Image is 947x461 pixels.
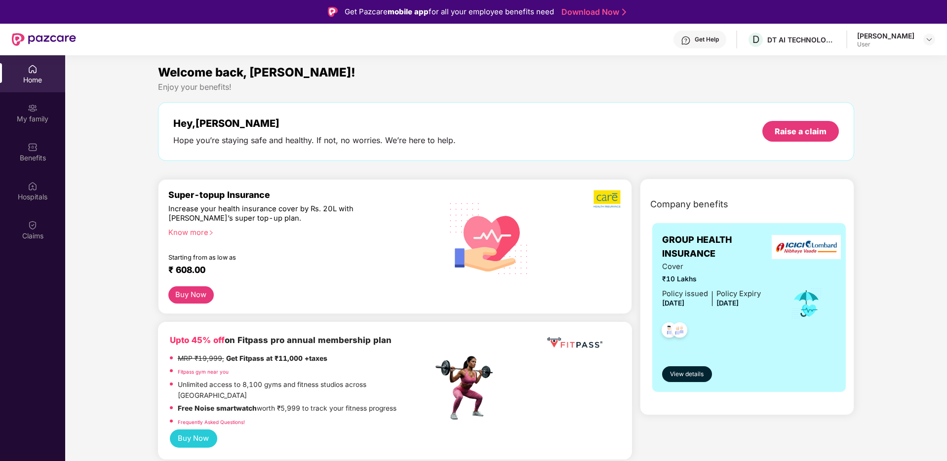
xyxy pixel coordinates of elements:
span: Welcome back, [PERSON_NAME]! [158,65,355,79]
span: [DATE] [716,299,739,307]
span: GROUP HEALTH INSURANCE [662,233,777,261]
img: svg+xml;base64,PHN2ZyB4bWxucz0iaHR0cDovL3d3dy53My5vcmcvMjAwMC9zdmciIHdpZHRoPSI0OC45NDMiIGhlaWdodD... [657,319,681,344]
button: Buy Now [170,429,217,448]
a: Frequently Asked Questions! [178,419,245,425]
span: D [752,34,759,45]
div: Raise a claim [775,126,827,137]
div: Policy Expiry [716,288,761,300]
img: b5dec4f62d2307b9de63beb79f102df3.png [593,190,622,208]
p: worth ₹5,999 to track your fitness progress [178,403,396,414]
img: svg+xml;base64,PHN2ZyBpZD0iSGVscC0zMngzMiIgeG1sbnM9Imh0dHA6Ly93d3cudzMub3JnLzIwMDAvc3ZnIiB3aWR0aD... [681,36,691,45]
img: icon [790,287,823,320]
span: Company benefits [650,197,728,211]
a: Fitpass gym near you [178,369,229,375]
strong: Free Noise smartwatch [178,404,257,412]
span: ₹10 Lakhs [662,274,761,285]
div: Know more [168,228,427,235]
img: fpp.png [433,353,502,423]
div: User [857,40,914,48]
span: View details [670,370,704,379]
div: Super-topup Insurance [168,190,433,200]
img: Stroke [622,7,626,17]
img: svg+xml;base64,PHN2ZyBpZD0iQmVuZWZpdHMiIHhtbG5zPSJodHRwOi8vd3d3LnczLm9yZy8yMDAwL3N2ZyIgd2lkdGg9Ij... [28,142,38,152]
img: Logo [328,7,338,17]
b: Upto 45% off [170,335,225,345]
span: Cover [662,261,761,272]
b: on Fitpass pro annual membership plan [170,335,392,345]
img: fppp.png [545,334,604,352]
img: svg+xml;base64,PHN2ZyB3aWR0aD0iMjAiIGhlaWdodD0iMjAiIHZpZXdCb3g9IjAgMCAyMCAyMCIgZmlsbD0ibm9uZSIgeG... [28,103,38,113]
strong: mobile app [388,7,429,16]
button: Buy Now [168,286,214,304]
img: New Pazcare Logo [12,33,76,46]
div: DT AI TECHNOLOGIES PRIVATE LIMITED [767,35,836,44]
img: svg+xml;base64,PHN2ZyBpZD0iRHJvcGRvd24tMzJ4MzIiIHhtbG5zPSJodHRwOi8vd3d3LnczLm9yZy8yMDAwL3N2ZyIgd2... [925,36,933,43]
div: Starting from as low as [168,254,391,261]
span: right [208,230,214,235]
p: Unlimited access to 8,100 gyms and fitness studios across [GEOGRAPHIC_DATA] [178,380,433,401]
img: svg+xml;base64,PHN2ZyB4bWxucz0iaHR0cDovL3d3dy53My5vcmcvMjAwMC9zdmciIHdpZHRoPSI0OC45NDMiIGhlaWdodD... [668,319,692,344]
div: [PERSON_NAME] [857,31,914,40]
img: svg+xml;base64,PHN2ZyBpZD0iQ2xhaW0iIHhtbG5zPSJodHRwOi8vd3d3LnczLm9yZy8yMDAwL3N2ZyIgd2lkdGg9IjIwIi... [28,220,38,230]
div: ₹ 608.00 [168,265,423,276]
img: svg+xml;base64,PHN2ZyBpZD0iSG9tZSIgeG1sbnM9Imh0dHA6Ly93d3cudzMub3JnLzIwMDAvc3ZnIiB3aWR0aD0iMjAiIG... [28,64,38,74]
img: svg+xml;base64,PHN2ZyBpZD0iSG9zcGl0YWxzIiB4bWxucz0iaHR0cDovL3d3dy53My5vcmcvMjAwMC9zdmciIHdpZHRoPS... [28,181,38,191]
img: insurerLogo [772,235,841,259]
img: svg+xml;base64,PHN2ZyB4bWxucz0iaHR0cDovL3d3dy53My5vcmcvMjAwMC9zdmciIHhtbG5zOnhsaW5rPSJodHRwOi8vd3... [442,190,536,286]
a: Download Now [561,7,623,17]
strong: Get Fitpass at ₹11,000 +taxes [226,354,327,362]
span: [DATE] [662,299,684,307]
div: Increase your health insurance cover by Rs. 20L with [PERSON_NAME]’s super top-up plan. [168,204,390,224]
div: Get Pazcare for all your employee benefits need [345,6,554,18]
button: View details [662,366,712,382]
div: Get Help [695,36,719,43]
div: Policy issued [662,288,708,300]
del: MRP ₹19,999, [178,354,224,362]
div: Hey, [PERSON_NAME] [173,117,456,129]
div: Enjoy your benefits! [158,82,855,92]
div: Hope you’re staying safe and healthy. If not, no worries. We’re here to help. [173,135,456,146]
